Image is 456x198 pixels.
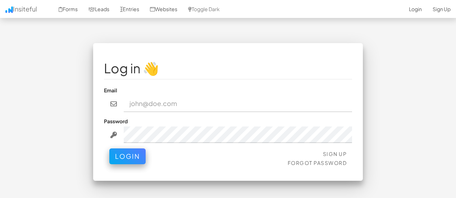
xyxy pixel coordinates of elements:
h1: Log in 👋 [104,61,352,75]
a: Forgot Password [288,160,347,166]
a: Sign Up [323,151,347,157]
input: john@doe.com [124,96,352,112]
img: icon.png [5,6,13,13]
label: Password [104,118,128,125]
button: Login [109,148,146,164]
label: Email [104,87,117,94]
